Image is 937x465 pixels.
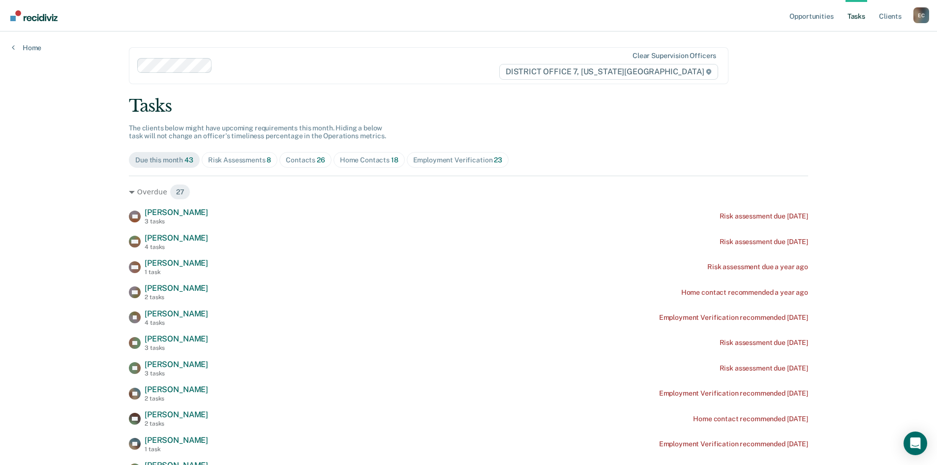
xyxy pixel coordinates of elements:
div: Risk assessment due [DATE] [720,212,808,220]
span: [PERSON_NAME] [145,309,208,318]
div: 2 tasks [145,420,208,427]
span: [PERSON_NAME] [145,385,208,394]
span: [PERSON_NAME] [145,435,208,445]
div: Risk Assessments [208,156,272,164]
div: Home contact recommended a year ago [681,288,808,297]
span: The clients below might have upcoming requirements this month. Hiding a below task will not chang... [129,124,386,140]
span: DISTRICT OFFICE 7, [US_STATE][GEOGRAPHIC_DATA] [499,64,718,80]
div: Risk assessment due [DATE] [720,238,808,246]
div: 2 tasks [145,294,208,301]
div: Tasks [129,96,808,116]
div: Open Intercom Messenger [904,432,927,455]
span: [PERSON_NAME] [145,360,208,369]
span: [PERSON_NAME] [145,283,208,293]
div: 1 task [145,269,208,276]
span: 8 [267,156,271,164]
span: 18 [391,156,398,164]
button: Profile dropdown button [913,7,929,23]
div: 3 tasks [145,344,208,351]
div: Home contact recommended [DATE] [693,415,808,423]
div: 4 tasks [145,244,208,250]
span: [PERSON_NAME] [145,258,208,268]
div: Contacts [286,156,325,164]
div: Overdue 27 [129,184,808,200]
span: [PERSON_NAME] [145,233,208,243]
span: 23 [494,156,502,164]
div: 3 tasks [145,370,208,377]
div: 2 tasks [145,395,208,402]
span: [PERSON_NAME] [145,208,208,217]
div: Risk assessment due a year ago [707,263,808,271]
div: Employment Verification recommended [DATE] [659,389,808,398]
span: [PERSON_NAME] [145,410,208,419]
div: Clear supervision officers [633,52,716,60]
span: 26 [317,156,325,164]
div: Risk assessment due [DATE] [720,364,808,372]
span: 27 [170,184,191,200]
div: E C [913,7,929,23]
img: Recidiviz [10,10,58,21]
span: [PERSON_NAME] [145,334,208,343]
div: Risk assessment due [DATE] [720,339,808,347]
div: 1 task [145,446,208,453]
div: Home Contacts [340,156,398,164]
div: Employment Verification [413,156,502,164]
div: 4 tasks [145,319,208,326]
span: 43 [184,156,193,164]
div: Due this month [135,156,193,164]
div: Employment Verification recommended [DATE] [659,440,808,448]
a: Home [12,43,41,52]
div: 3 tasks [145,218,208,225]
div: Employment Verification recommended [DATE] [659,313,808,322]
